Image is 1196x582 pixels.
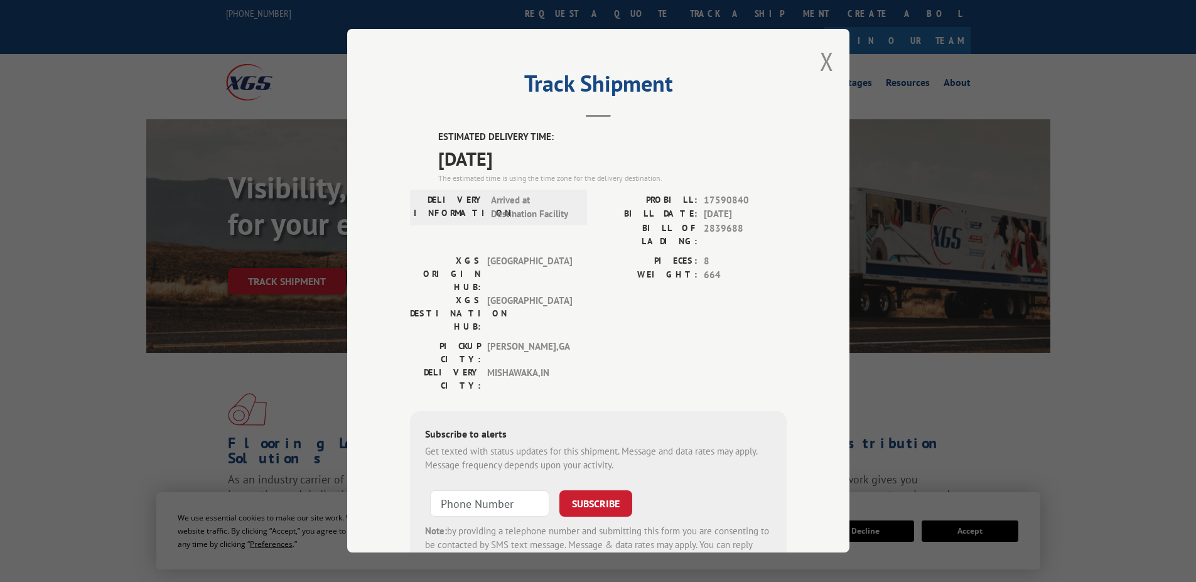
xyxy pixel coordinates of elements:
[704,193,787,208] span: 17590840
[598,193,698,208] label: PROBILL:
[598,222,698,248] label: BILL OF LADING:
[559,490,632,517] button: SUBSCRIBE
[414,193,485,222] label: DELIVERY INFORMATION:
[410,75,787,99] h2: Track Shipment
[410,366,481,392] label: DELIVERY CITY:
[487,254,572,294] span: [GEOGRAPHIC_DATA]
[704,268,787,283] span: 664
[410,254,481,294] label: XGS ORIGIN HUB:
[430,490,549,517] input: Phone Number
[410,340,481,366] label: PICKUP CITY:
[487,294,572,333] span: [GEOGRAPHIC_DATA]
[438,130,787,144] label: ESTIMATED DELIVERY TIME:
[491,193,576,222] span: Arrived at Destination Facility
[487,366,572,392] span: MISHAWAKA , IN
[820,45,834,78] button: Close modal
[410,294,481,333] label: XGS DESTINATION HUB:
[425,445,772,473] div: Get texted with status updates for this shipment. Message and data rates may apply. Message frequ...
[425,426,772,445] div: Subscribe to alerts
[438,173,787,184] div: The estimated time is using the time zone for the delivery destination.
[598,207,698,222] label: BILL DATE:
[425,524,772,567] div: by providing a telephone number and submitting this form you are consenting to be contacted by SM...
[438,144,787,173] span: [DATE]
[425,525,447,537] strong: Note:
[598,268,698,283] label: WEIGHT:
[704,222,787,248] span: 2839688
[704,254,787,269] span: 8
[487,340,572,366] span: [PERSON_NAME] , GA
[598,254,698,269] label: PIECES:
[704,207,787,222] span: [DATE]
